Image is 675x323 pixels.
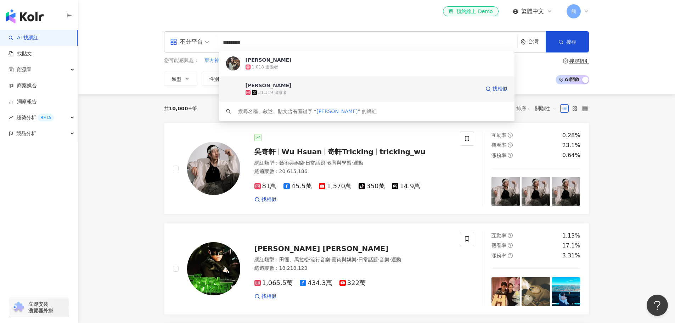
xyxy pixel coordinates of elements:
span: question-circle [508,233,513,238]
a: 找貼文 [9,50,32,57]
div: 0.64% [562,151,580,159]
span: [PERSON_NAME] [PERSON_NAME] [254,244,389,253]
a: KOL Avatar[PERSON_NAME] [PERSON_NAME]網紅類型：田徑、馬拉松·流行音樂·藝術與娛樂·日常話題·音樂·運動總追蹤數：18,218,1231,065.5萬434.... [164,223,589,315]
a: searchAI 找網紅 [9,34,38,41]
a: 商案媒合 [9,82,37,89]
span: · [389,257,391,262]
span: 互動率 [491,132,506,138]
div: 總追蹤數 ： 20,615,186 [254,168,452,175]
div: 網紅類型 ： [254,160,452,167]
span: question-circle [508,153,513,158]
span: 漲粉率 [491,253,506,258]
span: 藝術與娛樂 [279,160,304,166]
span: 觀看率 [491,142,506,148]
div: 網紅類型 ： [254,256,452,263]
div: 31,319 追蹤者 [258,90,287,96]
span: 繁體中文 [521,7,544,15]
div: [PERSON_NAME] [246,82,292,89]
img: KOL Avatar [187,142,240,195]
div: 23.1% [562,141,580,149]
span: 81萬 [254,183,277,190]
a: 找相似 [254,196,276,203]
span: 關聯性 [535,103,556,114]
span: 性別 [209,76,219,82]
span: search [226,109,231,114]
span: 322萬 [339,279,366,287]
div: 3.31% [562,252,580,260]
a: 找相似 [254,293,276,300]
span: 奇軒Tricking [328,147,373,156]
button: 性別 [202,72,235,86]
div: 1.13% [562,232,580,240]
span: 日常話題 [305,160,325,166]
img: logo [6,9,44,23]
span: · [351,160,353,166]
a: chrome extension立即安裝 瀏覽器外掛 [9,298,69,317]
span: [PERSON_NAME] [316,108,358,114]
img: post-image [552,177,580,206]
span: environment [521,39,526,45]
button: 類型 [164,72,197,86]
span: 立即安裝 瀏覽器外掛 [28,301,53,314]
span: 藝術與娛樂 [332,257,356,262]
div: 1,018 追蹤者 [252,64,278,70]
span: · [330,257,332,262]
img: post-image [552,277,580,306]
a: 預約線上 Demo [443,6,498,16]
img: post-image [522,177,550,206]
span: · [304,160,305,166]
img: chrome extension [11,302,25,313]
div: 17.1% [562,242,580,250]
button: 東方神祕之水戰亞特蘭(比基尼夏日音樂祭) [204,57,298,65]
span: question-circle [563,59,568,63]
span: 流行音樂 [310,257,330,262]
span: question-circle [508,243,513,248]
span: 競品分析 [16,126,36,141]
span: tricking_wu [379,147,426,156]
div: 台灣 [528,39,546,45]
div: 搜尋名稱、敘述、貼文含有關鍵字 “ ” 的網紅 [238,107,377,115]
div: 不分平台 [170,36,203,48]
img: post-image [491,277,520,306]
span: · [325,160,327,166]
span: 運動 [353,160,363,166]
span: 資源庫 [16,62,31,78]
span: 您可能感興趣： [164,57,199,64]
div: 0.28% [562,132,580,139]
span: 搜尋 [566,39,576,45]
span: 找相似 [493,85,507,93]
span: 類型 [171,76,181,82]
div: 總追蹤數 ： 18,218,123 [254,265,452,272]
span: 找相似 [261,293,276,300]
img: post-image [522,277,550,306]
span: 運動 [391,257,401,262]
span: 吳奇軒 [254,147,276,156]
span: 350萬 [359,183,385,190]
span: question-circle [508,143,513,147]
span: 簡 [571,7,576,15]
span: 觀看率 [491,243,506,248]
span: · [356,257,358,262]
span: appstore [170,38,177,45]
span: · [309,257,310,262]
span: 互動率 [491,233,506,238]
span: · [378,257,379,262]
div: [PERSON_NAME] [246,56,292,63]
button: 搜尋 [546,31,589,52]
a: 找相似 [485,82,507,96]
span: 日常話題 [358,257,378,262]
img: post-image [491,177,520,206]
span: rise [9,115,13,120]
span: question-circle [508,133,513,138]
img: KOL Avatar [226,56,240,71]
span: 趨勢分析 [16,110,54,126]
span: 東方神祕之水戰亞特蘭(比基尼夏日音樂祭) [204,57,298,64]
span: Wu Hsuan [282,147,322,156]
div: 共 筆 [164,106,197,111]
span: 教育與學習 [327,160,351,166]
span: 田徑、馬拉松 [279,257,309,262]
span: 14.9萬 [392,183,420,190]
span: 45.5萬 [283,183,312,190]
img: KOL Avatar [226,82,240,96]
span: 音樂 [379,257,389,262]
